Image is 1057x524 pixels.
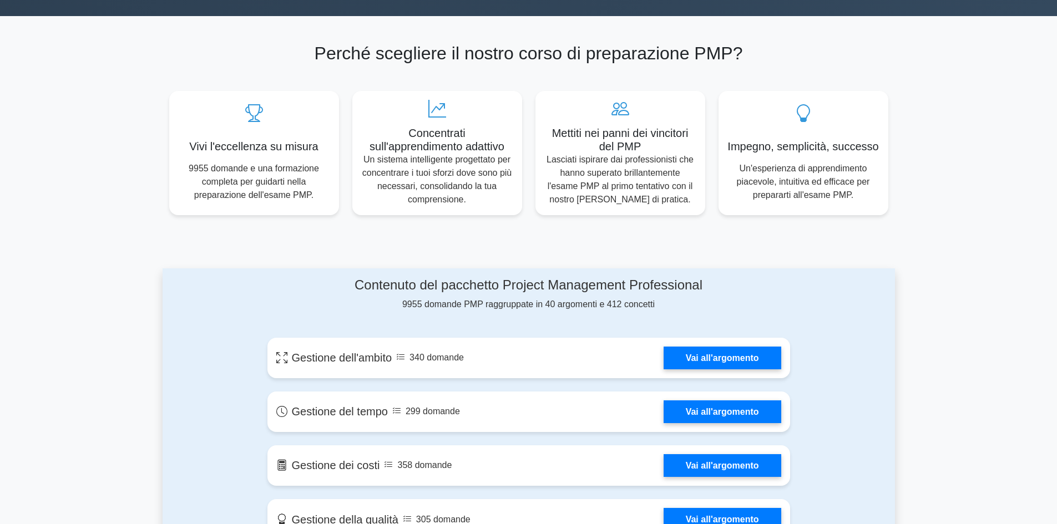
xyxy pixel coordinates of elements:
[737,164,870,200] font: Un'esperienza di apprendimento piacevole, intuitiva ed efficace per prepararti all'esame PMP.
[552,127,689,152] font: Mettiti nei panni dei vincitori del PMP
[547,155,694,204] font: Lasciati ispirare dai professionisti che hanno superato brillantemente l'esame PMP al primo tenta...
[355,277,702,292] font: Contenuto del pacchetto Project Management Professional
[664,454,781,477] a: Vai all'argomento
[362,155,512,204] font: Un sistema intelligente progettato per concentrare i tuoi sforzi dove sono più necessari, consoli...
[664,347,781,369] a: Vai all'argomento
[402,299,655,309] font: 9955 domande PMP raggruppate in 40 argomenti e 412 concetti
[370,127,504,152] font: Concentrati sull'apprendimento adattivo
[315,43,743,63] font: Perché scegliere il nostro corso di preparazione PMP?
[189,164,319,200] font: 9955 domande e una formazione completa per guidarti nella preparazione dell'esame PMP.
[189,140,318,152] font: Vivi l'eccellenza su misura
[727,140,878,152] font: Impegno, semplicità, successo
[664,400,781,423] a: Vai all'argomento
